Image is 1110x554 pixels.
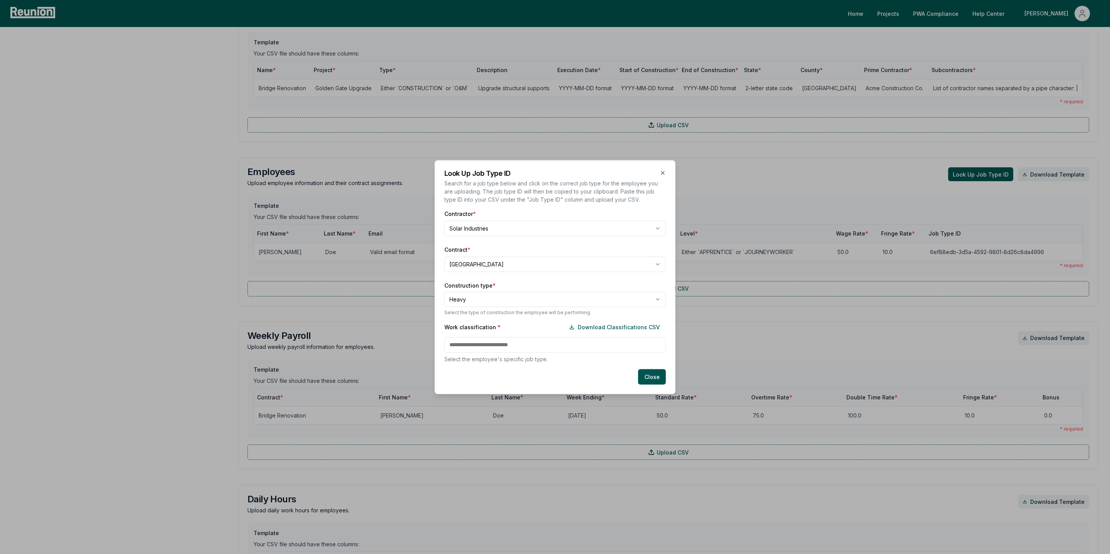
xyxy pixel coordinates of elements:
[563,319,666,335] button: Download Classifications CSV
[444,355,666,363] p: Select the employee's specific job type.
[444,209,666,217] label: Contractor
[444,179,666,203] p: Search for a job type below and click on the correct job type for the employee you are uploading....
[444,323,501,331] label: Work classification
[444,309,666,315] p: Select the type of construction the employee will be performing.
[444,170,666,177] h2: Look Up Job Type ID
[444,245,666,253] label: Contract
[444,281,666,289] label: Construction type
[638,369,666,384] button: Close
